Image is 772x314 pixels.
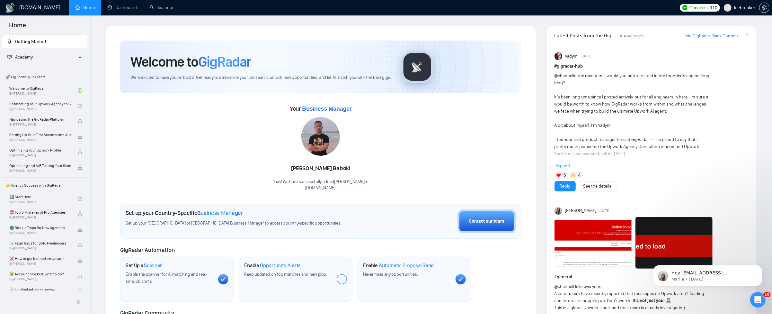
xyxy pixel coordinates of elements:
[555,284,573,289] span: @channel
[710,4,717,11] span: 110
[635,217,713,269] img: F09H8D2MRBR-Screenshot%202025-09-29%20at%2014.54.13.png
[78,258,82,263] span: lock
[555,52,562,60] img: Vadym
[144,262,162,269] span: Scanner
[9,116,71,123] span: Navigating the GigRadar Platform
[130,75,391,81] span: We're excited to have you on board. Get ready to streamline your job search, unlock new opportuni...
[583,183,612,190] a: See the details
[130,53,251,70] h1: Welcome to
[9,271,71,277] span: 😭 Account blocked: what to do?
[457,209,516,233] button: Contact our team
[15,39,46,44] span: Getting Started
[75,5,95,10] a: homeHome
[745,32,749,39] a: export
[759,3,769,13] button: setting
[120,246,174,254] span: GigRadar Automation
[469,218,504,225] div: Contact our team
[126,262,162,269] h1: Set Up a
[9,123,71,126] span: By [PERSON_NAME]
[9,169,71,173] span: By [PERSON_NAME]
[244,272,327,277] span: Keep updated on top matches and new jobs.
[15,54,33,60] span: Academy
[78,134,82,139] span: lock
[126,220,360,226] span: Set up your [GEOGRAPHIC_DATA] or [GEOGRAPHIC_DATA] Business Manager to access country-specific op...
[78,88,82,93] span: check-circle
[9,83,78,97] a: Welcome to GigRadarBy[PERSON_NAME]
[563,172,566,179] span: 6
[197,209,243,217] span: Business Manager
[9,277,71,281] span: By [PERSON_NAME]
[76,299,83,305] span: double-left
[126,209,243,217] h1: Set up your Country-Specific
[9,240,71,246] span: ☠️ Fatal Traps for Solo Freelancers
[78,165,82,170] span: lock
[555,72,710,221] div: in the meantime, would you be interested in the founder’s engineering blog? It’s been long time s...
[684,32,743,40] a: Join GigRadar Slack Community
[9,262,71,266] span: By [PERSON_NAME]
[3,70,87,83] span: 🚀 GigRadar Quick Start
[555,273,749,281] h1: # general
[682,5,688,10] img: upwork-logo.png
[9,99,78,113] a: Connecting Your Upwork Agency to GigRadarBy[PERSON_NAME]
[624,34,644,38] span: 4 hours ago
[9,162,71,169] span: Optimizing and A/B Testing Your Scanner for Better Results
[78,274,82,278] span: lock
[555,217,632,269] img: F09HL8K86MB-image%20(1).png
[379,262,434,269] span: Automatic Proposal Send
[560,183,570,190] a: Reply
[745,33,749,38] span: export
[555,181,576,191] button: Reply
[555,207,562,215] img: Mariia Heshka
[3,179,87,192] span: 👑 Agency Success with GigRadar
[555,73,573,78] span: @channel
[28,19,111,107] span: Hey [EMAIL_ADDRESS][DOMAIN_NAME], Looks like your Upwork agency [DOMAIN_NAME] ran out of connects...
[273,185,368,191] p: [DOMAIN_NAME] .
[273,179,368,191] div: Yaay! We have successfully added [PERSON_NAME] to
[582,53,590,59] span: [DATE]
[9,138,71,142] span: By [PERSON_NAME]
[78,212,82,217] span: lock
[565,207,596,214] span: [PERSON_NAME]
[150,5,173,10] a: searchScanner
[750,292,766,308] iframe: Intercom live chat
[9,286,71,293] span: 🔓 Unblocked cases: review
[9,147,71,153] span: Optimizing Your Upwork Profile
[290,105,352,112] span: Your
[600,208,609,214] span: [DATE]
[126,272,207,284] span: Enable the scanner for AI matching and real-time job alerts.
[666,298,671,303] span: 🚨
[302,106,351,112] span: Business Manager
[78,197,82,201] span: check-circle
[78,150,82,154] span: lock
[2,35,87,48] li: Getting Started
[763,292,771,297] span: 10
[556,163,570,169] span: Expand
[108,5,137,10] a: dashboardDashboard
[363,272,418,277] span: Never miss any opportunities.
[244,262,301,269] h1: Enable
[401,51,433,83] img: gigradar-logo.png
[9,231,71,235] span: By [PERSON_NAME]
[9,153,71,157] span: By [PERSON_NAME]
[273,163,368,174] div: [PERSON_NAME] Baboki
[725,5,730,10] span: user
[9,225,71,231] span: 🌚 Rookie Traps for New Agencies
[759,5,769,10] a: setting
[555,32,618,40] span: Latest Posts from the GigRadar Community
[7,54,33,60] span: Academy
[578,172,581,179] span: 4
[9,209,71,216] span: ⛔ Top 3 Mistakes of Pro Agencies
[578,181,617,191] button: See the details
[7,55,12,59] span: fund-projection-screen
[78,289,82,294] span: lock
[633,298,665,303] strong: it’s not just you!
[28,25,111,31] p: Message from Mariia, sent 6w ago
[260,262,301,269] span: Opportunity Alerts
[565,53,578,60] span: Vadym
[4,21,31,34] span: Home
[555,63,749,70] h1: # gigradar-hub
[78,104,82,108] span: check-circle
